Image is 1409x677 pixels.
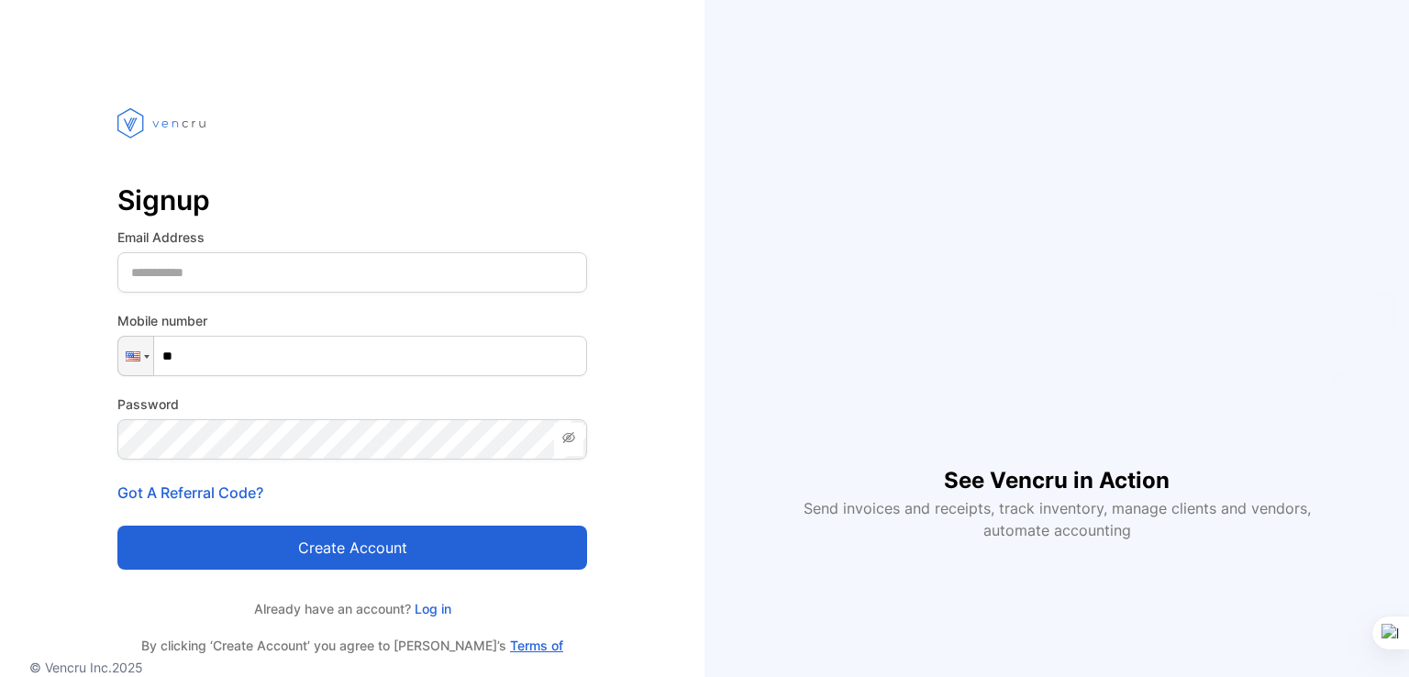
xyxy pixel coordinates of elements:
[793,497,1321,541] p: Send invoices and receipts, track inventory, manage clients and vendors, automate accounting
[118,337,153,375] div: United States: + 1
[343,656,438,671] a: Privacy Policies
[117,228,587,247] label: Email Address
[117,482,587,504] p: Got A Referral Code?
[117,394,587,414] label: Password
[117,599,587,618] p: Already have an account?
[117,311,587,330] label: Mobile number
[411,601,451,616] a: Log in
[117,178,587,222] p: Signup
[944,435,1170,497] h1: See Vencru in Action
[117,637,587,673] p: By clicking ‘Create Account’ you agree to [PERSON_NAME]’s and
[791,136,1323,435] iframe: YouTube video player
[117,526,587,570] button: Create account
[117,73,209,172] img: vencru logo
